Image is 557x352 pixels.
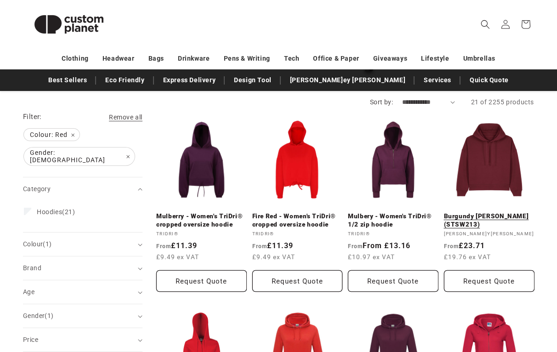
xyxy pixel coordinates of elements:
[463,51,495,67] a: Umbrellas
[23,264,41,272] span: Brand
[23,177,142,201] summary: Category (0 selected)
[252,270,343,292] button: Request Quote
[23,129,80,141] a: Colour: Red
[23,112,42,122] h2: Filter:
[419,72,456,88] a: Services
[285,72,410,88] a: [PERSON_NAME]ey [PERSON_NAME]
[37,208,75,216] span: (21)
[23,4,115,45] img: Custom Planet
[24,129,80,141] span: Colour: Red
[252,212,343,228] a: Fire Red - Women's TriDri® cropped oversize hoodie
[399,253,557,352] iframe: Chat Widget
[24,148,135,165] span: Gender: [DEMOGRAPHIC_DATA]
[101,72,149,88] a: Eco Friendly
[465,72,513,88] a: Quick Quote
[370,98,393,106] label: Sort by:
[109,114,142,121] span: Remove all
[284,51,299,67] a: Tech
[475,14,495,34] summary: Search
[444,212,534,228] a: Burgundy [PERSON_NAME] (STSW213)
[62,51,89,67] a: Clothing
[313,51,359,67] a: Office & Paper
[148,51,164,67] a: Bags
[23,312,54,319] span: Gender
[229,72,276,88] a: Design Tool
[23,240,52,248] span: Colour
[348,212,438,228] a: Mulbery - Women's TriDri® 1/2 zip hoodie
[224,51,270,67] a: Pens & Writing
[23,185,51,193] span: Category
[156,212,247,228] a: Mulberry - Women's TriDri® cropped oversize hoodie
[23,233,142,256] summary: Colour (1 selected)
[102,51,135,67] a: Headwear
[23,256,142,280] summary: Brand (0 selected)
[23,336,38,343] span: Price
[23,280,142,304] summary: Age (0 selected)
[156,270,247,292] button: Request Quote
[348,270,438,292] button: Request Quote
[23,148,136,165] a: Gender: [DEMOGRAPHIC_DATA]
[109,112,142,123] a: Remove all
[37,208,62,216] span: Hoodies
[471,98,534,106] span: 21 of 2255 products
[421,51,449,67] a: Lifestyle
[45,312,53,319] span: (1)
[159,72,221,88] a: Express Delivery
[43,240,51,248] span: (1)
[23,304,142,328] summary: Gender (1 selected)
[23,288,34,295] span: Age
[178,51,210,67] a: Drinkware
[23,328,142,352] summary: Price
[44,72,91,88] a: Best Sellers
[373,51,407,67] a: Giveaways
